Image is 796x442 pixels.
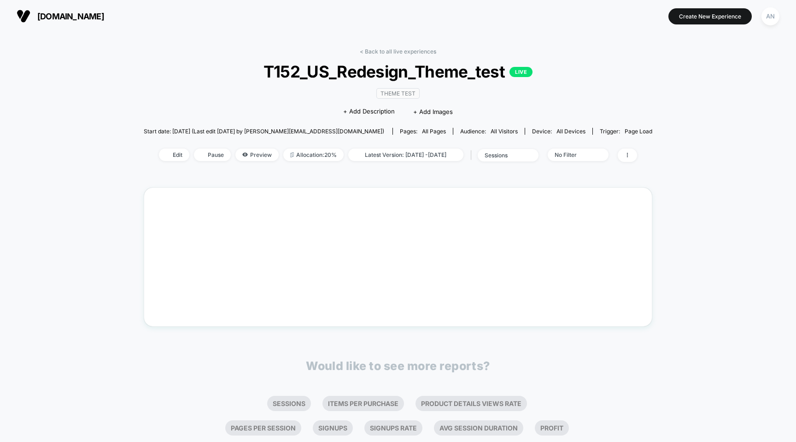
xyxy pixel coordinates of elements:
[37,12,104,21] span: [DOMAIN_NAME]
[283,149,344,161] span: Allocation: 20%
[400,128,446,135] div: Pages:
[313,420,353,436] li: Signups
[413,108,453,115] span: + Add Images
[535,420,569,436] li: Profit
[348,149,463,161] span: Latest Version: [DATE] - [DATE]
[555,151,591,158] div: No Filter
[376,88,420,99] span: Theme Test
[556,128,585,135] span: all devices
[485,152,521,159] div: sessions
[225,420,301,436] li: Pages Per Session
[625,128,652,135] span: Page Load
[600,128,652,135] div: Trigger:
[194,149,231,161] span: Pause
[144,128,384,135] span: Start date: [DATE] (Last edit [DATE] by [PERSON_NAME][EMAIL_ADDRESS][DOMAIN_NAME])
[416,396,527,411] li: Product Details Views Rate
[761,7,779,25] div: AN
[322,396,404,411] li: Items Per Purchase
[434,420,523,436] li: Avg Session Duration
[169,62,626,81] span: T152_US_Redesign_Theme_test
[668,8,752,24] button: Create New Experience
[460,128,518,135] div: Audience:
[17,9,30,23] img: Visually logo
[14,9,107,24] button: [DOMAIN_NAME]
[290,152,294,157] img: rebalance
[525,128,592,135] span: Device:
[360,48,436,55] a: < Back to all live experiences
[422,128,446,135] span: all pages
[306,359,490,373] p: Would like to see more reports?
[759,7,782,26] button: AN
[364,420,422,436] li: Signups Rate
[159,149,189,161] span: Edit
[509,67,533,77] p: LIVE
[468,149,478,162] span: |
[343,107,395,116] span: + Add Description
[491,128,518,135] span: All Visitors
[235,149,279,161] span: Preview
[267,396,311,411] li: Sessions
